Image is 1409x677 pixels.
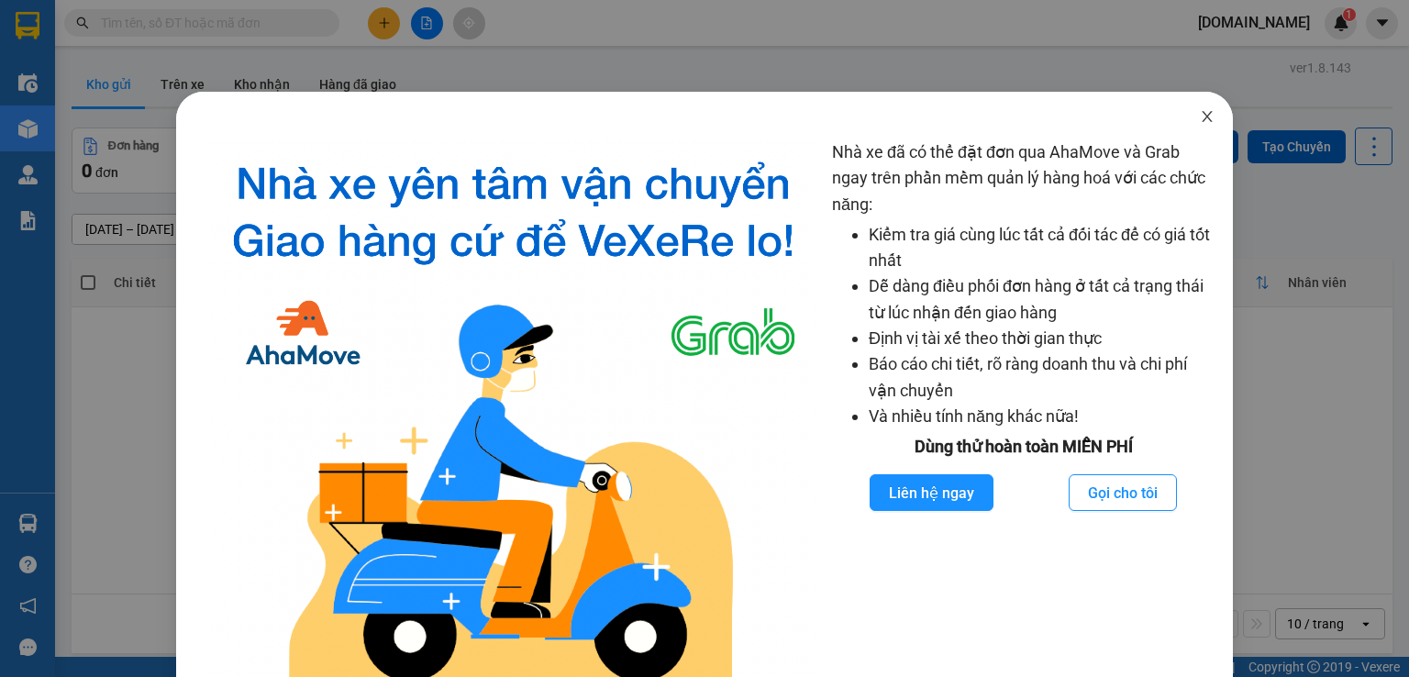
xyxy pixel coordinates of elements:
[832,434,1215,460] div: Dùng thử hoàn toàn MIỄN PHÍ
[869,273,1215,326] li: Dễ dàng điều phối đơn hàng ở tất cả trạng thái từ lúc nhận đến giao hàng
[869,404,1215,429] li: Và nhiều tính năng khác nữa!
[1069,474,1177,511] button: Gọi cho tôi
[870,474,993,511] button: Liên hệ ngay
[1088,482,1158,505] span: Gọi cho tôi
[869,326,1215,351] li: Định vị tài xế theo thời gian thực
[1200,109,1215,124] span: close
[869,222,1215,274] li: Kiểm tra giá cùng lúc tất cả đối tác để có giá tốt nhất
[869,351,1215,404] li: Báo cáo chi tiết, rõ ràng doanh thu và chi phí vận chuyển
[1182,92,1233,143] button: Close
[889,482,974,505] span: Liên hệ ngay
